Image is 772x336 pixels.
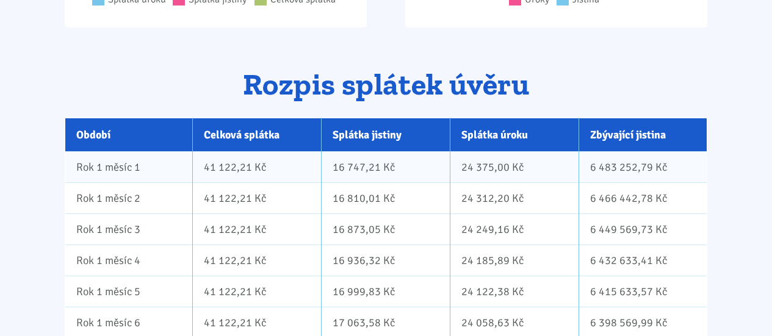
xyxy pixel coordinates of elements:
td: 6 449 569,73 Kč [579,213,707,245]
td: 41 122,21 Kč [192,276,321,307]
td: 16 873,05 Kč [321,213,450,245]
td: 6 432 633,41 Kč [579,245,707,276]
td: 24 122,38 Kč [450,276,579,307]
td: Rok 1 měsíc 1 [65,151,193,182]
td: 16 999,83 Kč [321,276,450,307]
td: 41 122,21 Kč [192,182,321,213]
td: 6 483 252,79 Kč [579,151,707,182]
td: 16 747,21 Kč [321,151,450,182]
td: Rok 1 měsíc 4 [65,245,193,276]
h2: Rozpis splátek úvěru [65,68,707,101]
td: Rok 1 měsíc 2 [65,182,193,213]
td: 41 122,21 Kč [192,151,321,182]
td: Rok 1 měsíc 5 [65,276,193,307]
td: 24 312,20 Kč [450,182,579,213]
td: 24 375,00 Kč [450,151,579,182]
th: Splátka jistiny [321,118,450,151]
td: 6 415 633,57 Kč [579,276,707,307]
td: 6 466 442,78 Kč [579,182,707,213]
th: Zbývající jistina [579,118,707,151]
td: 41 122,21 Kč [192,213,321,245]
td: 16 810,01 Kč [321,182,450,213]
td: 41 122,21 Kč [192,245,321,276]
td: 24 185,89 Kč [450,245,579,276]
td: 24 249,16 Kč [450,213,579,245]
th: Splátka úroku [450,118,579,151]
td: 16 936,32 Kč [321,245,450,276]
th: Období [65,118,193,151]
td: Rok 1 měsíc 3 [65,213,193,245]
th: Celková splátka [192,118,321,151]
